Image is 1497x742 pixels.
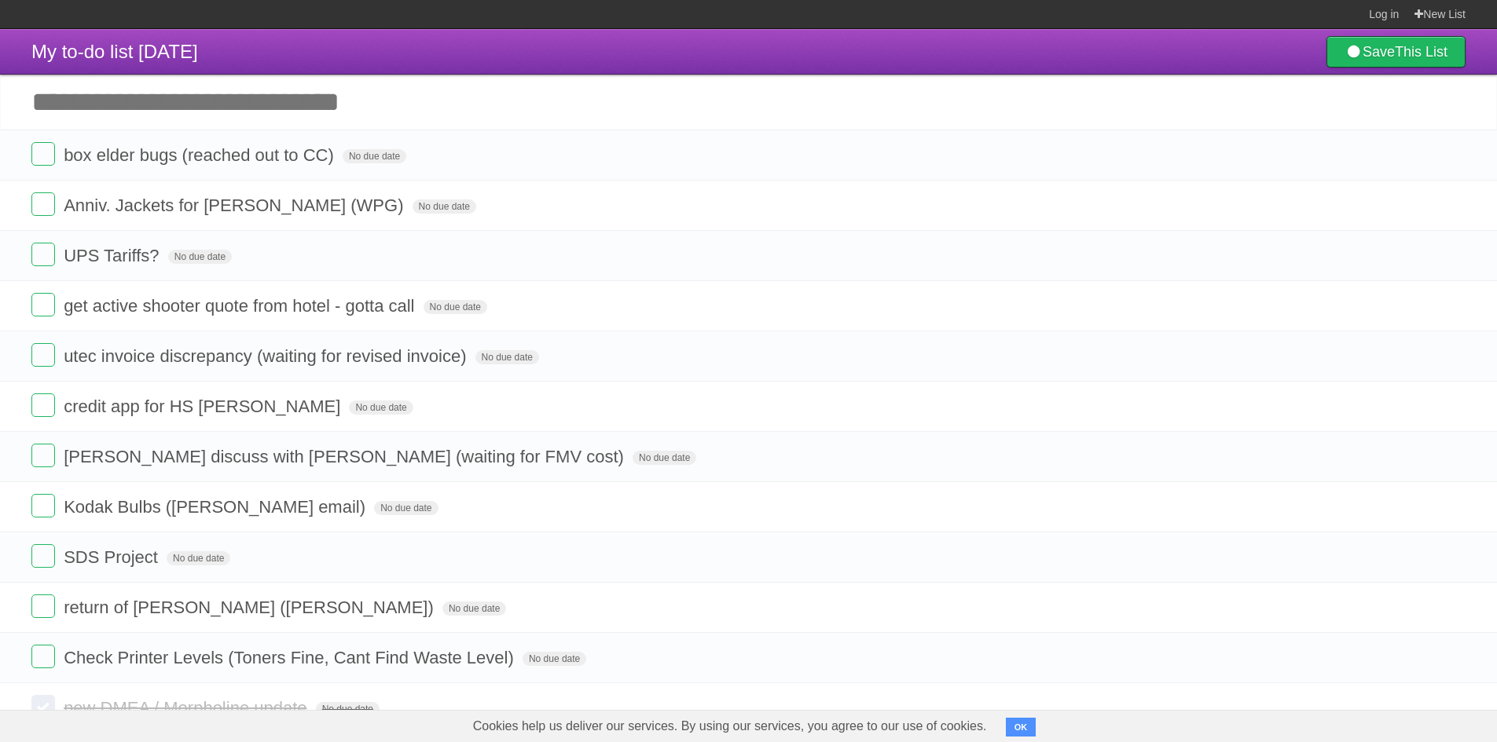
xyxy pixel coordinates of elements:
span: Cookies help us deliver our services. By using our services, you agree to our use of cookies. [457,711,1003,742]
span: No due date [349,400,413,415]
span: No due date [167,551,230,565]
span: No due date [413,199,476,214]
label: Done [31,695,55,718]
span: Anniv. Jackets for [PERSON_NAME] (WPG) [64,196,407,215]
a: SaveThis List [1326,36,1466,68]
span: [PERSON_NAME] discuss with [PERSON_NAME] (waiting for FMV cost) [64,447,628,466]
label: Done [31,444,55,467]
label: Done [31,494,55,517]
span: utec invoice discrepancy (waiting for revised invoice) [64,346,470,366]
span: No due date [475,350,539,364]
span: No due date [633,451,696,465]
span: No due date [316,702,380,716]
button: OK [1006,718,1037,737]
label: Done [31,393,55,417]
span: My to-do list [DATE] [31,41,198,62]
span: No due date [343,149,406,163]
span: UPS Tariffs? [64,246,163,265]
span: No due date [374,501,438,515]
label: Done [31,594,55,618]
label: Done [31,544,55,568]
span: No due date [168,250,232,264]
label: Done [31,645,55,668]
span: new DMEA / Morpholine update [64,698,310,718]
span: No due date [442,601,506,616]
span: get active shooter quote from hotel - gotta call [64,296,418,316]
label: Done [31,243,55,266]
label: Done [31,293,55,316]
span: Check Printer Levels (Toners Fine, Cant Find Waste Level) [64,648,518,667]
span: No due date [424,300,487,314]
span: box elder bugs (reached out to CC) [64,145,338,165]
b: This List [1395,44,1447,60]
span: credit app for HS [PERSON_NAME] [64,397,344,416]
span: return of [PERSON_NAME] ([PERSON_NAME]) [64,598,438,617]
label: Done [31,343,55,367]
label: Done [31,142,55,166]
span: Kodak Bulbs ([PERSON_NAME] email) [64,497,369,517]
span: No due date [523,652,586,666]
span: SDS Project [64,547,162,567]
label: Done [31,192,55,216]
